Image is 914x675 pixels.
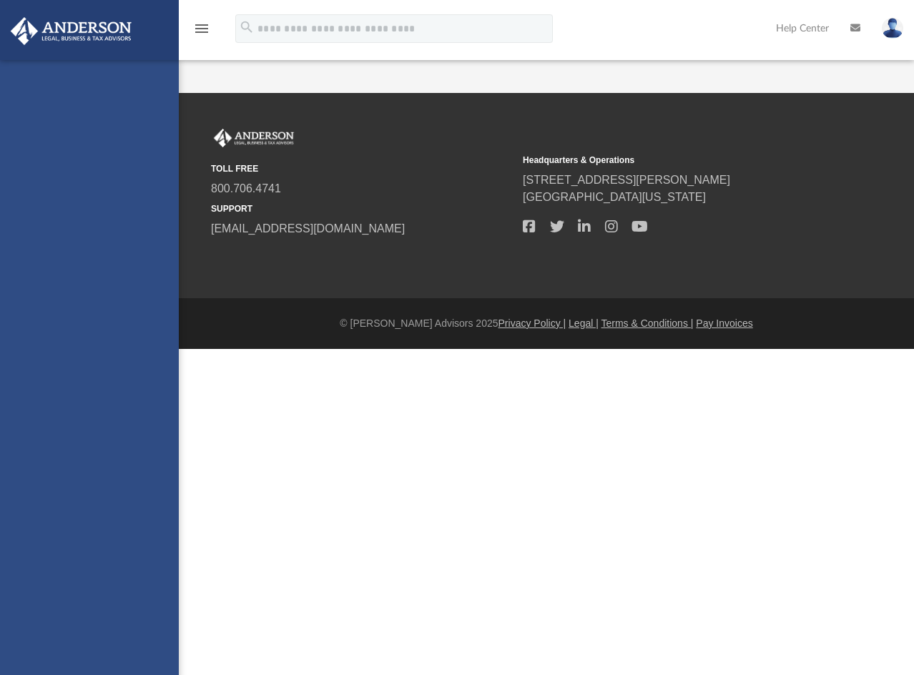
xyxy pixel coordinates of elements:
[211,129,297,147] img: Anderson Advisors Platinum Portal
[523,191,706,203] a: [GEOGRAPHIC_DATA][US_STATE]
[523,154,825,167] small: Headquarters & Operations
[193,20,210,37] i: menu
[882,18,903,39] img: User Pic
[6,17,136,45] img: Anderson Advisors Platinum Portal
[211,222,405,235] a: [EMAIL_ADDRESS][DOMAIN_NAME]
[569,317,599,329] a: Legal |
[193,27,210,37] a: menu
[601,317,694,329] a: Terms & Conditions |
[211,162,513,175] small: TOLL FREE
[239,19,255,35] i: search
[179,316,914,331] div: © [PERSON_NAME] Advisors 2025
[523,174,730,186] a: [STREET_ADDRESS][PERSON_NAME]
[211,182,281,194] a: 800.706.4741
[498,317,566,329] a: Privacy Policy |
[696,317,752,329] a: Pay Invoices
[211,202,513,215] small: SUPPORT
